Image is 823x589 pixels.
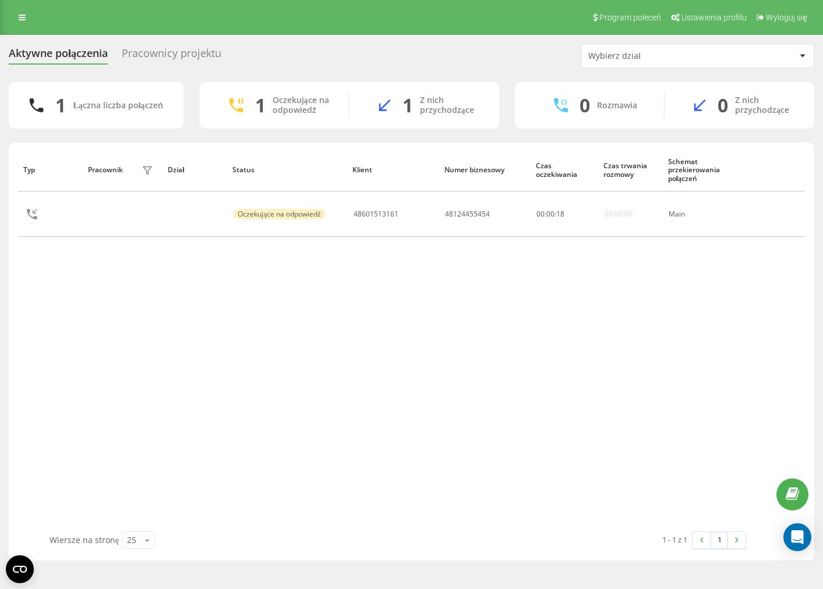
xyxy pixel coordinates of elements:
div: 48124455454 [445,210,490,218]
div: 1 [255,94,266,116]
div: 25 [127,534,136,546]
div: 1 - 1 z 1 [662,534,687,545]
div: 1 [55,94,66,116]
div: Czas trwania rozmowy [603,162,657,179]
div: : : [536,210,564,218]
button: Open CMP widget [6,555,34,583]
div: 48601513161 [354,210,398,218]
div: 0 [580,94,590,116]
div: Klient [352,166,433,174]
div: 1 [402,94,413,116]
div: Oczekujące na odpowiedź [233,209,325,219]
div: 0 [718,94,728,116]
div: Z nich przychodzące [420,95,482,115]
div: Łączna liczba połączeń [73,101,163,111]
div: Dział [168,166,221,174]
div: 00:00:00 [605,210,633,218]
div: Open Intercom Messenger [783,523,811,551]
span: 18 [556,209,564,219]
span: Wiersze na stronę [50,534,119,545]
div: Status [232,166,342,174]
span: 00 [546,209,554,219]
div: Pracownik [88,166,123,174]
div: Wybierz dział [588,51,727,61]
div: Rozmawia [597,101,637,111]
div: Schemat przekierowania połączeń [668,158,735,183]
span: Program poleceń [599,13,661,22]
div: Z nich przychodzące [735,95,797,115]
div: Czas oczekiwania [536,162,592,179]
span: 00 [536,209,545,219]
div: Typ [23,166,77,174]
div: Numer biznesowy [444,166,525,174]
div: Pracownicy projektu [122,47,221,65]
div: Main [669,210,734,218]
div: Aktywne połączenia [9,47,108,65]
a: 1 [711,532,728,548]
div: Oczekujące na odpowiedź [273,95,331,115]
span: Wyloguj się [766,13,807,22]
span: Ustawienia profilu [681,13,747,22]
